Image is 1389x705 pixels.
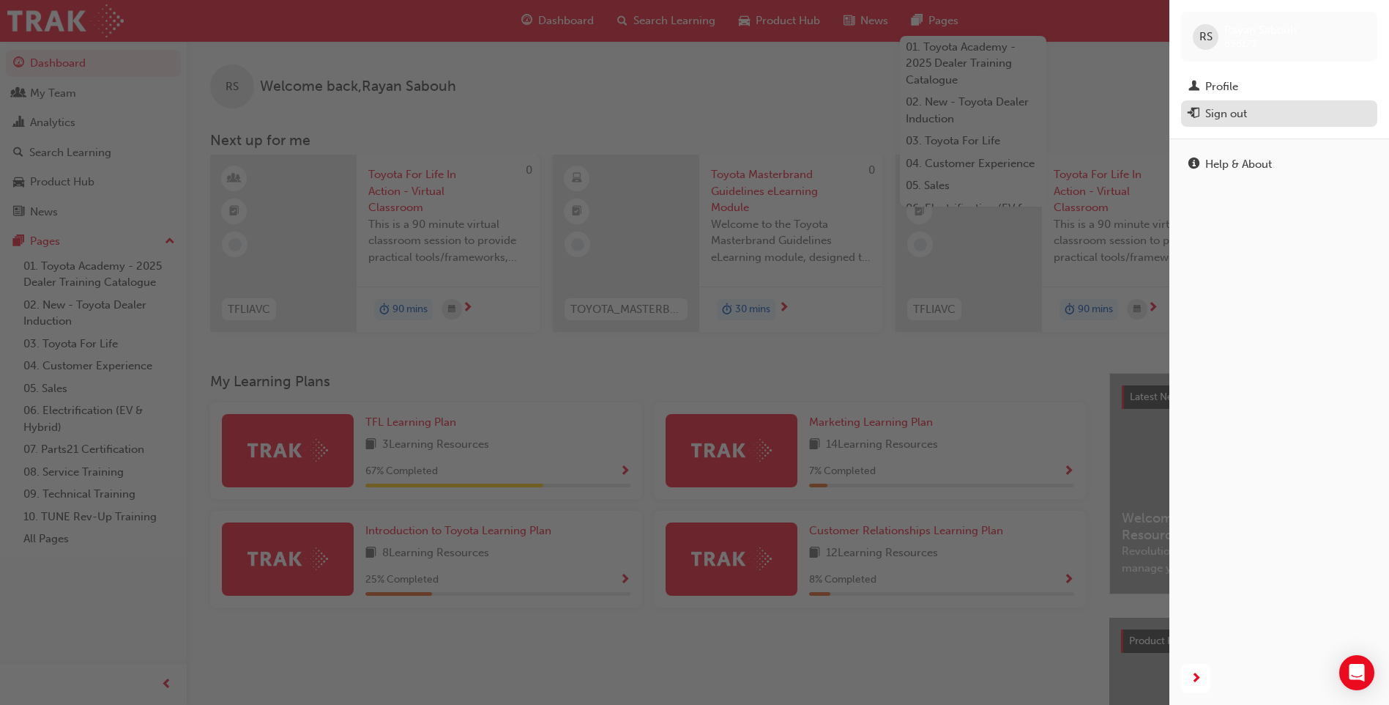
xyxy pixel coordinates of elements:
span: RS [1199,29,1213,45]
a: Profile [1181,73,1377,100]
span: next-icon [1191,670,1202,688]
div: Help & About [1205,156,1272,173]
span: 656173 [1224,37,1257,50]
div: Profile [1205,78,1238,95]
span: exit-icon [1188,108,1199,121]
span: info-icon [1188,158,1199,171]
button: Sign out [1181,100,1377,128]
a: Help & About [1181,151,1377,178]
span: Rayan Sabouh [1224,23,1297,37]
div: Open Intercom Messenger [1339,655,1374,690]
div: Sign out [1205,106,1247,122]
span: man-icon [1188,81,1199,94]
